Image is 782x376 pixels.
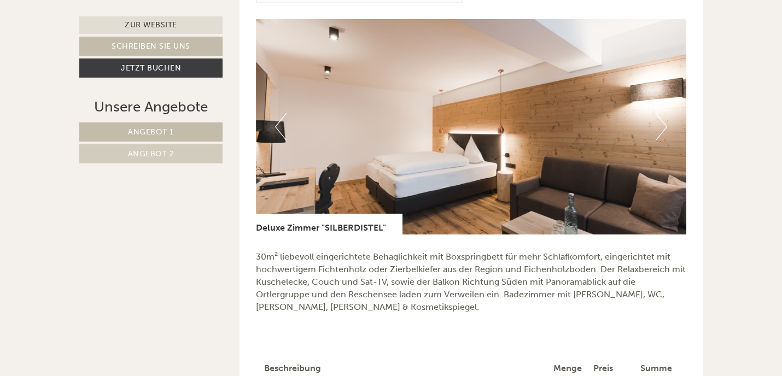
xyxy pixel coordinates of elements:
[128,149,174,158] span: Angebot 2
[128,127,174,137] span: Angebot 1
[256,19,687,234] img: image
[79,97,223,117] div: Unsere Angebote
[275,113,287,140] button: Previous
[365,288,431,307] button: Senden
[256,251,687,313] p: 30m² liebevoll eingerichtete Behaglichkeit mit Boxspringbett für mehr Schlafkomfort, eingerichtet...
[656,113,667,140] button: Next
[8,30,189,63] div: Guten Tag, wie können wir Ihnen helfen?
[256,214,402,234] div: Deluxe Zimmer "SILBERDISTEL"
[16,53,183,61] small: 15:27
[79,16,223,34] a: Zur Website
[79,37,223,56] a: Schreiben Sie uns
[196,8,236,27] div: [DATE]
[79,58,223,78] a: Jetzt buchen
[16,32,183,40] div: Hotel [GEOGRAPHIC_DATA]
